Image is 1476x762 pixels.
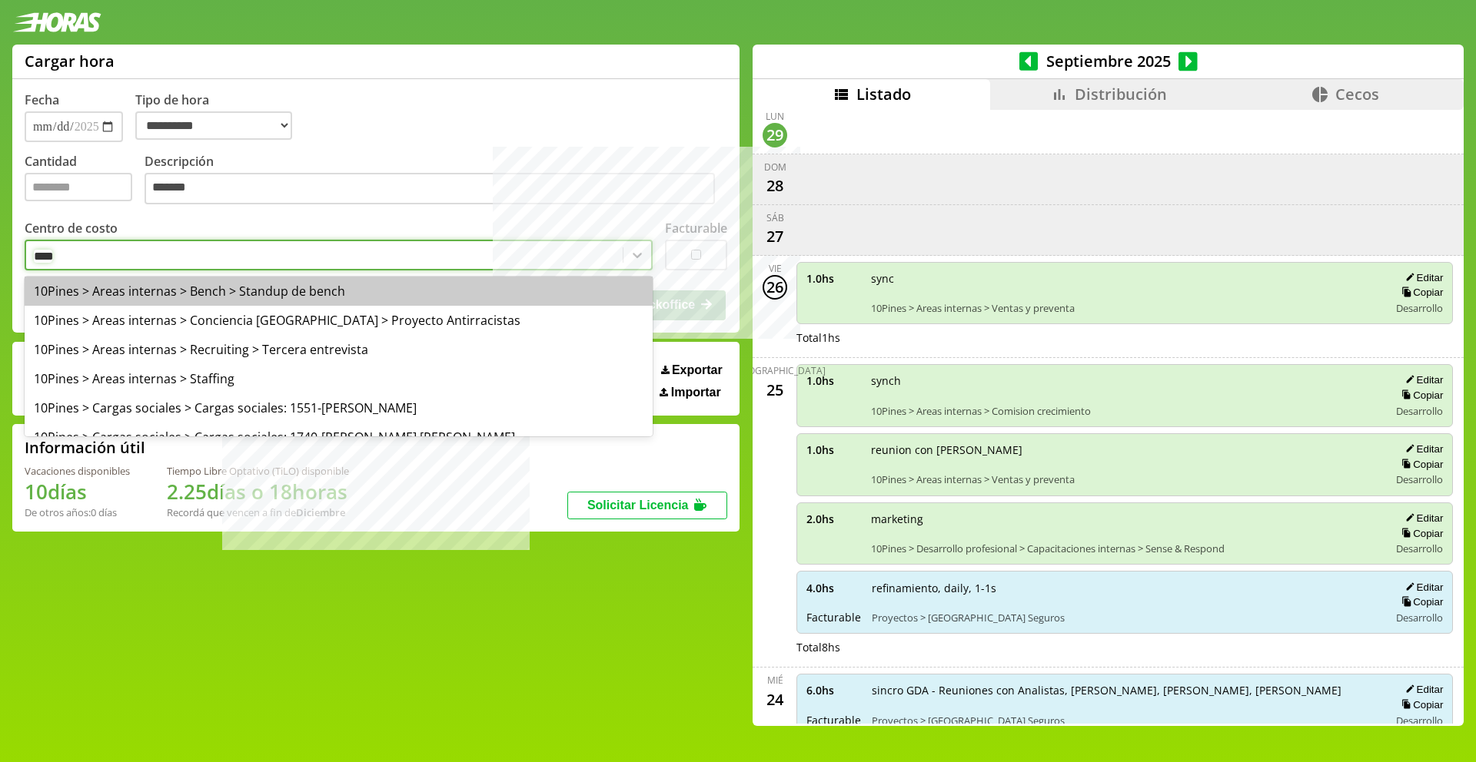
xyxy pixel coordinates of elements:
[665,220,727,237] label: Facturable
[763,275,787,300] div: 26
[871,442,1378,457] span: reunion con [PERSON_NAME]
[872,714,1378,727] span: Proyectos > [GEOGRAPHIC_DATA] Seguros
[167,464,349,478] div: Tiempo Libre Optativo (TiLO) disponible
[25,464,130,478] div: Vacaciones disponibles
[871,373,1378,388] span: synch
[763,377,787,402] div: 25
[25,51,115,71] h1: Cargar hora
[769,262,782,275] div: vie
[1038,51,1178,71] span: Septiembre 2025
[871,404,1378,418] span: 10Pines > Areas internas > Comision crecimiento
[1396,404,1443,418] span: Desarrollo
[145,153,727,209] label: Descripción
[167,478,349,505] h1: 2.25 días o 18 horas
[763,123,787,147] div: 29
[1396,301,1443,315] span: Desarrollo
[296,505,345,519] b: Diciembre
[806,610,861,625] span: Facturable
[806,581,861,595] span: 4.0 hs
[871,472,1378,486] span: 10Pines > Areas internas > Ventas y preventa
[25,505,130,519] div: De otros años: 0 días
[25,364,653,393] div: 10Pines > Areas internas > Staffing
[1396,714,1443,727] span: Desarrollo
[753,110,1464,724] div: scrollable content
[1401,683,1443,696] button: Editar
[856,84,911,104] span: Listado
[806,442,860,457] span: 1.0 hs
[25,478,130,505] h1: 10 días
[766,211,784,224] div: sáb
[796,330,1453,345] div: Total 1 hs
[806,713,861,727] span: Facturable
[25,173,132,201] input: Cantidad
[1401,442,1443,456] button: Editar
[1396,472,1443,486] span: Desarrollo
[1401,512,1443,525] button: Editar
[871,301,1378,315] span: 10Pines > Areas internas > Ventas y preventa
[1401,581,1443,594] button: Editar
[25,277,653,306] div: 10Pines > Areas internas > Bench > Standup de bench
[1396,611,1443,625] span: Desarrollo
[145,173,715,205] textarea: Descripción
[806,512,860,526] span: 2.0 hs
[806,683,861,697] span: 6.0 hs
[25,393,653,422] div: 10Pines > Cargas sociales > Cargas sociales: 1551-[PERSON_NAME]
[567,492,727,519] button: Solicitar Licencia
[25,422,653,452] div: 10Pines > Cargas sociales > Cargas sociales: 1740-[PERSON_NAME] [PERSON_NAME]
[767,674,783,687] div: mié
[1396,542,1443,555] span: Desarrollo
[25,335,653,364] div: 10Pines > Areas internas > Recruiting > Tercera entrevista
[25,220,118,237] label: Centro de costo
[763,174,787,198] div: 28
[25,91,59,108] label: Fecha
[25,153,145,209] label: Cantidad
[587,499,689,512] span: Solicitar Licencia
[796,640,1453,654] div: Total 8 hs
[724,364,826,377] div: [DEMOGRAPHIC_DATA]
[1397,286,1443,299] button: Copiar
[1397,389,1443,402] button: Copiar
[1335,84,1379,104] span: Cecos
[764,161,786,174] div: dom
[763,687,787,711] div: 24
[766,110,784,123] div: lun
[1401,271,1443,284] button: Editar
[872,581,1378,595] span: refinamiento, daily, 1-1s
[135,91,304,142] label: Tipo de hora
[1397,595,1443,608] button: Copiar
[1075,84,1167,104] span: Distribución
[763,224,787,249] div: 27
[12,12,101,32] img: logotipo
[672,363,723,377] span: Exportar
[872,683,1378,697] span: sincro GDA - Reuniones con Analistas, [PERSON_NAME], [PERSON_NAME], [PERSON_NAME]
[25,437,145,458] h2: Información útil
[167,505,349,519] div: Recordá que vencen a fin de
[1397,698,1443,711] button: Copiar
[1397,458,1443,471] button: Copiar
[806,271,860,286] span: 1.0 hs
[1401,373,1443,386] button: Editar
[671,386,721,399] span: Importar
[871,271,1378,286] span: sync
[871,512,1378,526] span: marketing
[135,111,292,140] select: Tipo de hora
[657,363,727,378] button: Exportar
[25,306,653,335] div: 10Pines > Areas internas > Conciencia [GEOGRAPHIC_DATA] > Proyecto Antirracistas
[872,611,1378,625] span: Proyectos > [GEOGRAPHIC_DATA] Seguros
[1397,527,1443,540] button: Copiar
[806,373,860,388] span: 1.0 hs
[871,542,1378,555] span: 10Pines > Desarrollo profesional > Capacitaciones internas > Sense & Respond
